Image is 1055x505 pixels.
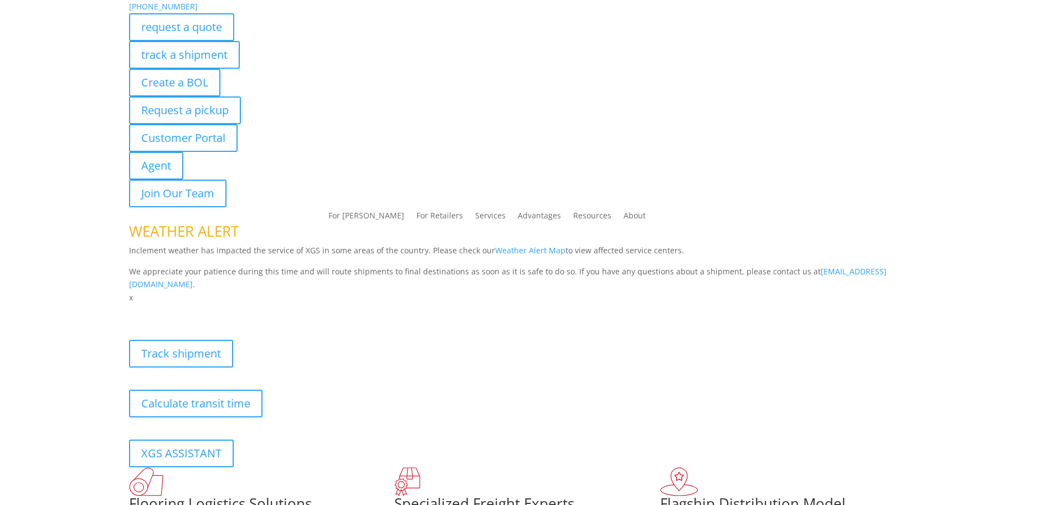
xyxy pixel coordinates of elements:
a: Agent [129,152,183,180]
a: request a quote [129,13,234,41]
a: Services [475,212,506,224]
b: Visibility, transparency, and control for your entire supply chain. [129,306,376,317]
a: Create a BOL [129,69,220,96]
a: XGS ASSISTANT [129,440,234,467]
a: track a shipment [129,41,240,69]
a: About [624,212,646,224]
a: For Retailers [416,212,463,224]
a: Weather Alert Map [495,245,565,256]
a: Customer Portal [129,124,238,152]
span: WEATHER ALERT [129,221,239,241]
a: For [PERSON_NAME] [328,212,404,224]
a: Advantages [518,212,561,224]
p: We appreciate your patience during this time and will route shipments to final destinations as so... [129,265,927,292]
p: x [129,291,927,304]
img: xgs-icon-flagship-distribution-model-red [660,467,698,496]
img: xgs-icon-focused-on-flooring-red [394,467,420,496]
p: Inclement weather has impacted the service of XGS in some areas of the country. Please check our ... [129,244,927,265]
a: Join Our Team [129,180,227,207]
a: Calculate transit time [129,390,263,417]
img: xgs-icon-total-supply-chain-intelligence-red [129,467,163,496]
a: Track shipment [129,340,233,368]
a: [PHONE_NUMBER] [129,1,198,12]
a: Request a pickup [129,96,241,124]
a: Resources [573,212,611,224]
